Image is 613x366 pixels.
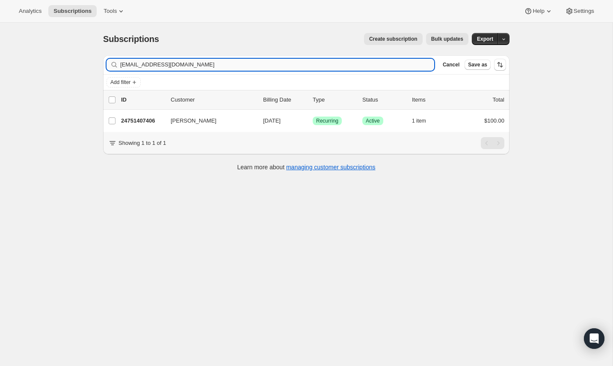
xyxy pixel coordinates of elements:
span: Save as [468,61,487,68]
p: 24751407406 [121,117,164,125]
input: Filter subscribers [120,59,434,71]
button: Subscriptions [48,5,97,17]
div: 24751407406[PERSON_NAME][DATE]SuccessRecurringSuccessActive1 item$100.00 [121,115,504,127]
button: Save as [465,60,491,70]
a: managing customer subscriptions [286,164,376,171]
span: Settings [574,8,594,15]
div: Items [412,96,455,104]
span: Create subscription [369,36,418,42]
span: Add filter [110,79,130,86]
p: Learn more about [237,163,376,171]
span: Active [366,117,380,124]
button: Sort the results [494,59,506,71]
button: Settings [560,5,599,17]
button: Add filter [107,77,141,87]
span: [PERSON_NAME] [171,117,216,125]
span: Subscriptions [103,34,159,44]
span: Export [477,36,493,42]
p: Total [493,96,504,104]
p: Status [362,96,405,104]
nav: Pagination [481,137,504,149]
button: Tools [98,5,130,17]
span: [DATE] [263,117,281,124]
button: Create subscription [364,33,423,45]
p: ID [121,96,164,104]
div: IDCustomerBilling DateTypeStatusItemsTotal [121,96,504,104]
span: $100.00 [484,117,504,124]
button: Help [519,5,558,17]
span: Help [533,8,544,15]
button: Analytics [14,5,47,17]
p: Billing Date [263,96,306,104]
span: Analytics [19,8,41,15]
span: Bulk updates [431,36,463,42]
div: Type [313,96,355,104]
span: Cancel [443,61,459,68]
p: Showing 1 to 1 of 1 [118,139,166,147]
button: [PERSON_NAME] [166,114,251,128]
button: Bulk updates [426,33,468,45]
button: Export [472,33,498,45]
span: Tools [104,8,117,15]
p: Customer [171,96,256,104]
button: Cancel [439,60,463,70]
span: 1 item [412,117,426,124]
button: 1 item [412,115,435,127]
span: Recurring [316,117,338,124]
div: Open Intercom Messenger [584,328,604,349]
span: Subscriptions [53,8,92,15]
